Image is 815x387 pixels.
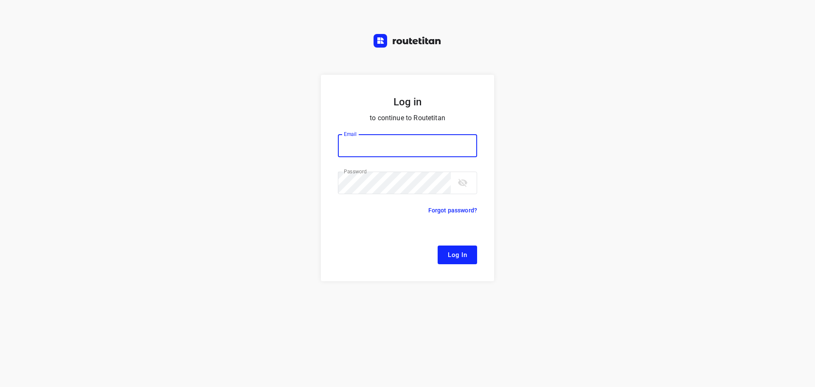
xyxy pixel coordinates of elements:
button: toggle password visibility [454,174,471,191]
img: Routetitan [374,34,441,48]
p: Forgot password? [428,205,477,215]
button: Log In [438,246,477,264]
span: Log In [448,249,467,260]
h5: Log in [338,95,477,109]
p: to continue to Routetitan [338,112,477,124]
